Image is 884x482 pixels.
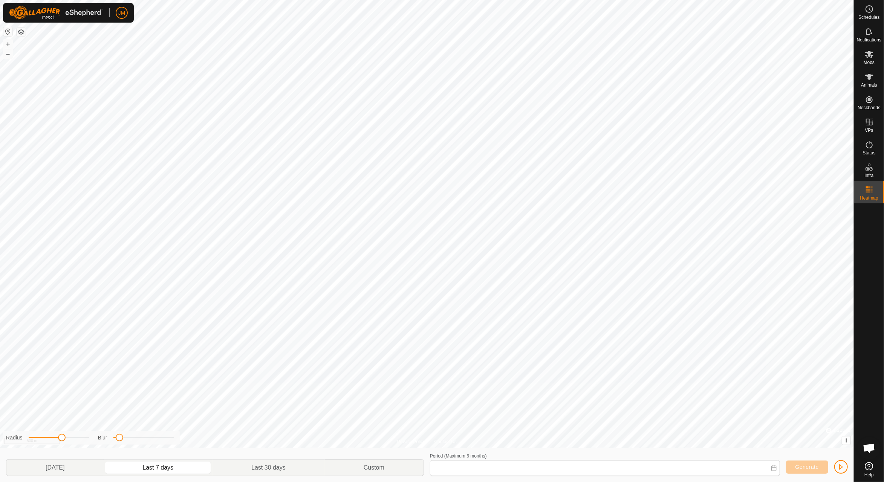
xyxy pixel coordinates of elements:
button: – [3,49,12,58]
a: Privacy Policy [397,438,425,445]
span: Heatmap [860,196,878,200]
button: Reset Map [3,27,12,36]
button: Map Layers [17,27,26,37]
span: Notifications [857,38,881,42]
a: Contact Us [434,438,457,445]
span: Last 7 days [142,463,173,472]
span: Mobs [864,60,875,65]
span: i [846,437,847,444]
span: [DATE] [46,463,64,472]
span: Infra [864,173,873,178]
button: i [842,436,850,445]
span: VPs [865,128,873,133]
span: JM [118,9,125,17]
button: + [3,40,12,49]
span: Generate [795,464,819,470]
span: Help [864,473,874,477]
img: Gallagher Logo [9,6,103,20]
span: Status [863,151,875,155]
div: Open chat [858,437,881,459]
label: Period (Maximum 6 months) [430,453,487,459]
span: Custom [364,463,384,472]
span: Animals [861,83,877,87]
a: Help [854,459,884,480]
span: Schedules [858,15,879,20]
button: Generate [786,461,828,474]
span: Last 30 days [251,463,286,472]
label: Radius [6,434,23,442]
span: Neckbands [858,105,880,110]
label: Blur [98,434,107,442]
